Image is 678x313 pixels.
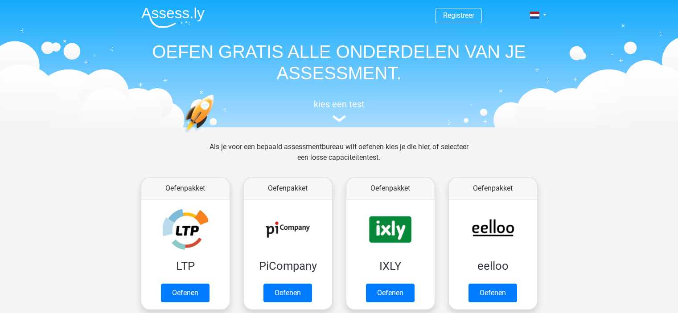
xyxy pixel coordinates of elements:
[134,99,544,110] h5: kies een test
[183,94,249,175] img: oefenen
[366,284,415,302] a: Oefenen
[333,115,346,122] img: assessment
[443,11,474,20] a: Registreer
[161,284,210,302] a: Oefenen
[202,142,476,174] div: Als je voor een bepaald assessmentbureau wilt oefenen kies je die hier, of selecteer een losse ca...
[134,99,544,122] a: kies een test
[134,41,544,84] h1: OEFEN GRATIS ALLE ONDERDELEN VAN JE ASSESSMENT.
[468,284,517,302] a: Oefenen
[263,284,312,302] a: Oefenen
[141,7,205,28] img: Assessly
